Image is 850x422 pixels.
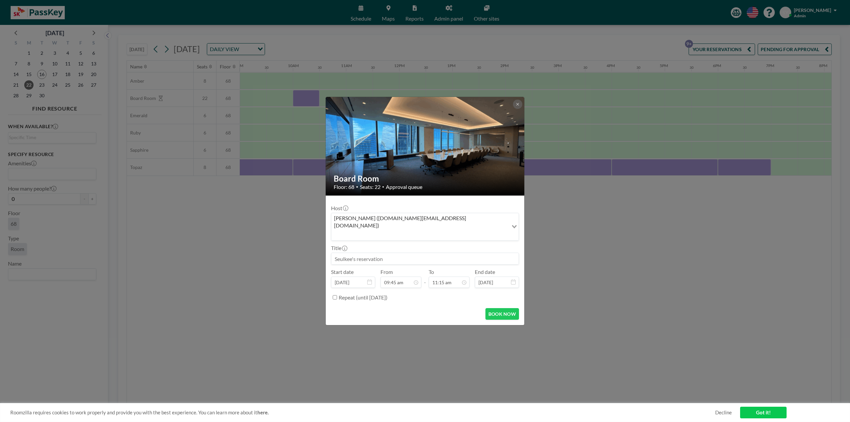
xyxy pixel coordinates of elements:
span: Approval queue [386,184,422,190]
a: here. [257,409,269,415]
span: Floor: 68 [334,184,354,190]
label: Repeat (until [DATE]) [339,294,387,301]
a: Decline [715,409,732,416]
label: From [381,269,393,275]
h2: Board Room [334,174,517,184]
label: End date [475,269,495,275]
span: Roomzilla requires cookies to work properly and provide you with the best experience. You can lea... [10,409,715,416]
span: Seats: 22 [360,184,381,190]
button: BOOK NOW [485,308,519,320]
span: - [424,271,426,286]
div: Search for option [331,213,519,241]
span: • [356,184,358,189]
a: Got it! [740,407,787,418]
span: • [382,185,384,189]
input: Search for option [332,230,508,239]
label: To [429,269,434,275]
input: Seulkee's reservation [331,253,519,264]
label: Host [331,205,348,211]
label: Title [331,245,347,251]
label: Start date [331,269,354,275]
img: 537.gif [326,91,525,201]
span: [PERSON_NAME] ([DOMAIN_NAME][EMAIL_ADDRESS][DOMAIN_NAME]) [333,214,507,229]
